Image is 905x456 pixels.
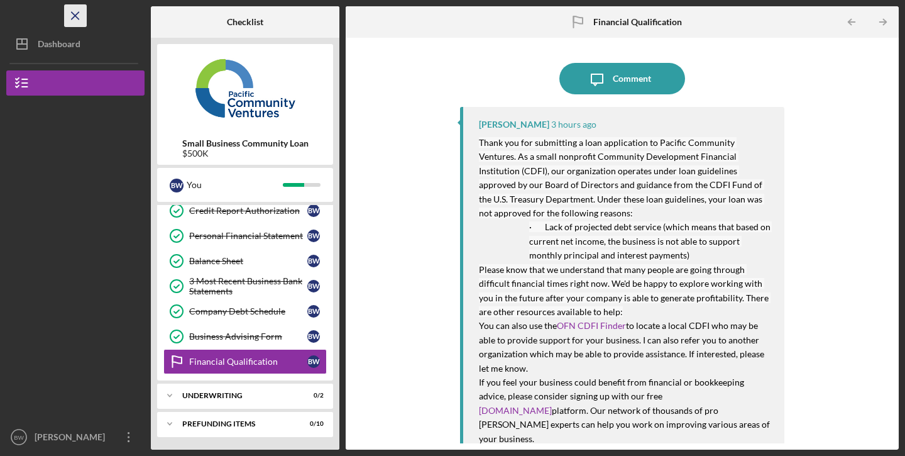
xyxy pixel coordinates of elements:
[182,138,309,148] b: Small Business Community Loan
[307,305,320,318] div: B W
[529,221,772,260] mark: Lack of projected debt service (which means that based on current net income, the business is not...
[163,198,327,223] a: Credit Report AuthorizationBW
[301,392,324,399] div: 0 / 2
[189,276,307,296] div: 3 Most Recent Business Bank Statements
[182,148,309,158] div: $500K
[307,204,320,217] div: B W
[593,17,682,27] b: Financial Qualification
[157,50,333,126] img: Product logo
[189,357,307,367] div: Financial Qualification
[163,274,327,299] a: 3 Most Recent Business Bank StatementsBW
[613,63,651,94] div: Comment
[479,264,771,317] mark: Please know that we understand that many people are going through difficult financial times right...
[307,355,320,368] div: B W
[6,31,145,57] button: Dashboard
[163,223,327,248] a: Personal Financial StatementBW
[6,425,145,450] button: BW[PERSON_NAME]
[38,31,80,60] div: Dashboard
[479,405,772,444] span: platform. Our network of thousands of pro [PERSON_NAME] experts can help you work on improving va...
[182,420,292,428] div: Prefunding Items
[189,231,307,241] div: Personal Financial Statement
[479,320,557,331] span: You can also use the
[307,255,320,267] div: B W
[479,405,552,416] a: [DOMAIN_NAME]
[551,120,596,130] time: 2025-08-27 19:13
[479,377,746,401] span: If you feel your business could benefit from financial or bookkeeping advice, please consider sig...
[479,120,549,130] div: [PERSON_NAME]
[479,137,764,218] mark: Thank you for submitting a loan application to Pacific Community Ventures. As a small nonprofit C...
[163,299,327,324] a: Company Debt ScheduleBW
[187,174,283,196] div: You
[189,256,307,266] div: Balance Sheet
[227,17,263,27] b: Checklist
[301,420,324,428] div: 0 / 10
[559,63,685,94] button: Comment
[31,425,113,453] div: [PERSON_NAME]
[557,320,626,331] a: OFN CDFI Finder
[479,320,766,373] span: to locate a local CDFI who may be able to provide support for your business. I can also refer you...
[14,434,24,441] text: BW
[182,392,292,399] div: Underwriting
[163,324,327,349] a: Business Advising FormBW
[163,248,327,274] a: Balance SheetBW
[170,179,184,192] div: B W
[307,230,320,242] div: B W
[307,330,320,343] div: B W
[529,221,532,232] mark: ·
[189,331,307,342] div: Business Advising Form
[307,280,320,292] div: B W
[163,349,327,374] a: Financial QualificationBW
[189,206,307,216] div: Credit Report Authorization
[189,306,307,316] div: Company Debt Schedule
